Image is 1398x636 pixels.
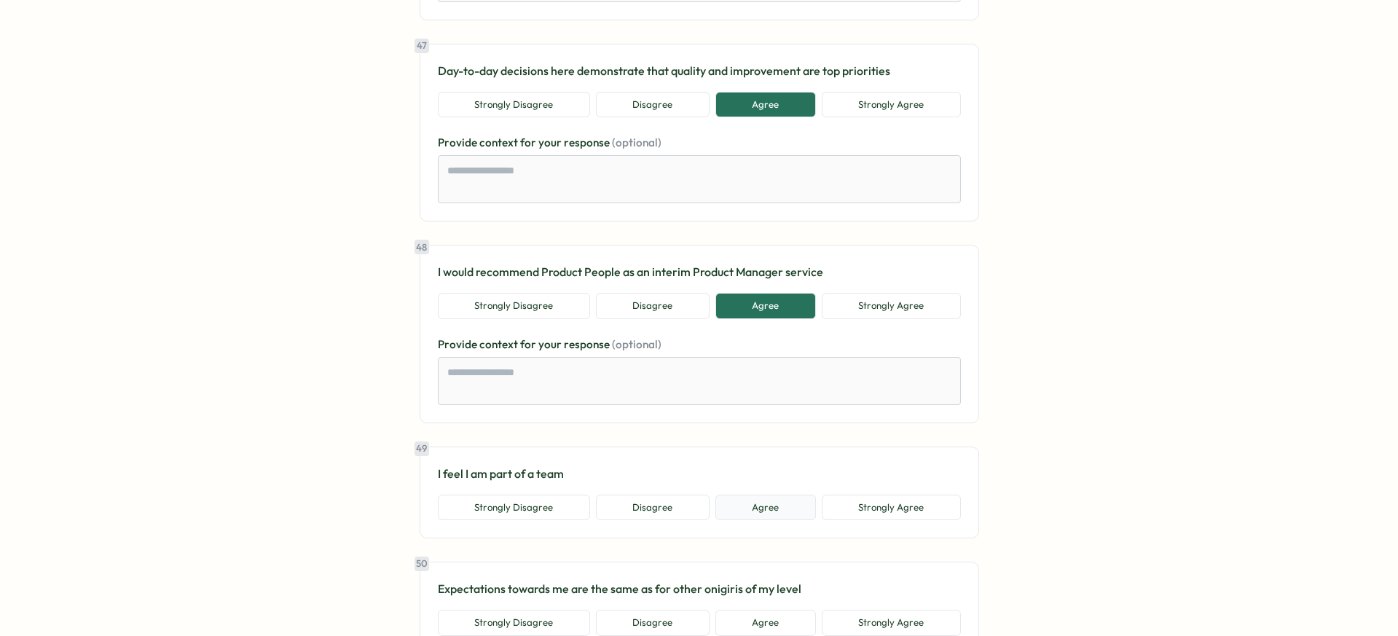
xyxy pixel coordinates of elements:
button: Agree [715,610,816,636]
span: your [538,136,564,149]
button: Strongly Disagree [438,610,590,636]
span: response [564,136,612,149]
span: (optional) [612,337,661,351]
p: I feel I am part of a team [438,465,961,483]
button: Strongly Disagree [438,495,590,521]
button: Strongly Disagree [438,92,590,118]
button: Strongly Agree [822,92,961,118]
button: Disagree [596,610,710,636]
span: Provide [438,337,479,351]
button: Strongly Agree [822,610,961,636]
button: Strongly Agree [822,495,961,521]
button: Disagree [596,495,710,521]
div: 50 [415,557,429,571]
span: (optional) [612,136,661,149]
span: for [520,136,538,149]
button: Agree [715,92,816,118]
span: response [564,337,612,351]
p: Day-to-day decisions here demonstrate that quality and improvement are top priorities [438,62,961,80]
p: I would recommend Product People as an interim Product Manager service [438,263,961,281]
span: context [479,136,520,149]
div: 48 [415,240,429,254]
button: Agree [715,495,816,521]
button: Disagree [596,293,710,319]
p: Expectations towards me are the same as for other onigiris of my level [438,580,961,598]
span: for [520,337,538,351]
button: Disagree [596,92,710,118]
span: context [479,337,520,351]
button: Strongly Agree [822,293,961,319]
button: Strongly Disagree [438,293,590,319]
div: 47 [415,39,429,53]
button: Agree [715,293,816,319]
span: Provide [438,136,479,149]
span: your [538,337,564,351]
div: 49 [415,441,429,456]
